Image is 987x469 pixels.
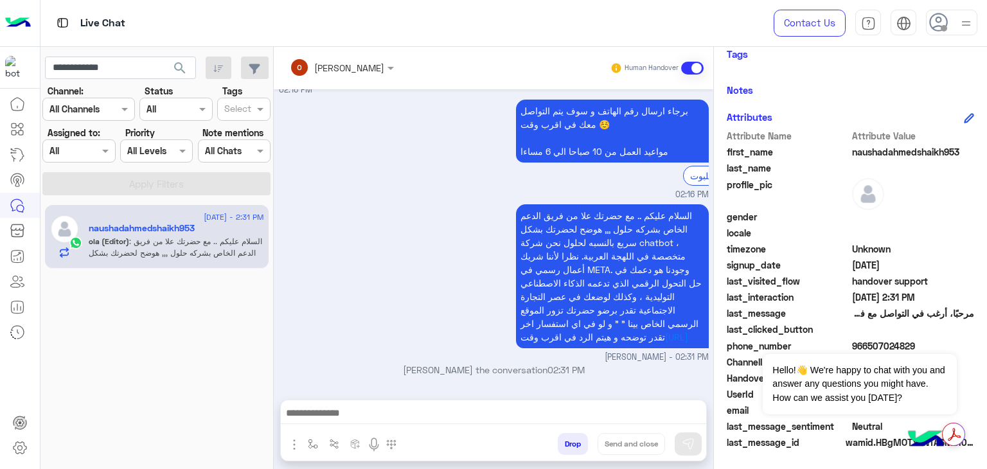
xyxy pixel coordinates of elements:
label: Tags [222,84,242,98]
label: Channel: [48,84,84,98]
img: Logo [5,10,31,37]
span: wamid.HBgMOTY2NTA3MDI0ODI5FQIAEhggQ0Y0NDA2N0U5OEE5MDJDOTg0NjQyNjJBREQ2REVDRDMA [846,436,974,449]
span: 0 [852,420,975,433]
span: HandoverOn [727,371,849,385]
span: [DATE] - 2:31 PM [204,211,263,223]
span: السلام عليكم .. مع حضرتك علا من فريق الدعم الخاص بشركه حلول ,,, هوضح لحضرتك بشكل سريع بالنسبه لحل... [520,210,702,342]
span: [PERSON_NAME] - 02:31 PM [605,351,709,364]
span: Unknown [852,242,975,256]
span: email [727,403,849,417]
span: 02:16 PM [675,189,709,201]
span: naushadahmedshaikh953 [852,145,975,159]
span: Attribute Name [727,129,849,143]
span: 02:16 PM [279,85,312,94]
button: create order [345,433,366,454]
span: last_message [727,306,849,320]
span: Hello!👋 We're happy to chat with you and answer any questions you might have. How can we assist y... [763,354,956,414]
img: create order [350,439,360,449]
button: select flow [303,433,324,454]
span: locale [727,226,849,240]
span: Attribute Value [852,129,975,143]
p: Live Chat [80,15,125,32]
img: send attachment [287,437,302,452]
span: null [852,226,975,240]
span: last_visited_flow [727,274,849,288]
button: Send and close [598,433,665,455]
button: Trigger scenario [324,433,345,454]
span: first_name [727,145,849,159]
span: مرحبًا، أرغب في التواصل مع فريق المبيعات [852,306,975,320]
img: defaultAdmin.png [852,178,884,210]
h6: Notes [727,84,753,96]
a: Contact Us [774,10,846,37]
span: gender [727,210,849,224]
img: 114004088273201 [5,56,28,79]
span: ChannelId [727,355,849,369]
img: select flow [308,439,318,449]
span: ola (Editor) [89,236,129,246]
h6: Attributes [727,111,772,123]
img: tab [896,16,911,31]
img: hulul-logo.png [903,418,948,463]
img: tab [55,15,71,31]
button: Drop [558,433,588,455]
img: defaultAdmin.png [50,215,79,243]
p: 25/8/2025, 2:16 PM [516,100,709,163]
small: Human Handover [625,63,679,73]
span: last_message_sentiment [727,420,849,433]
h5: naushadahmedshaikh953 [89,223,195,234]
a: [URL] [665,332,688,342]
button: Apply Filters [42,172,271,195]
button: search [164,57,196,84]
span: signup_date [727,258,849,272]
img: profile [958,15,974,31]
div: Select [222,102,251,118]
img: tab [861,16,876,31]
span: last_name [727,161,849,175]
span: phone_number [727,339,849,353]
label: Status [145,84,173,98]
p: [PERSON_NAME] the conversation [279,363,709,376]
label: Assigned to: [48,126,100,139]
span: search [172,60,188,76]
h6: Tags [727,48,974,60]
div: العودة للبوت [683,166,744,186]
span: timezone [727,242,849,256]
span: 2025-08-25T11:31:26.091Z [852,290,975,304]
img: send voice note [366,437,382,452]
span: handover support [852,274,975,288]
label: Note mentions [202,126,263,139]
span: profile_pic [727,178,849,208]
span: last_message_id [727,436,843,449]
span: last_interaction [727,290,849,304]
p: 25/8/2025, 2:31 PM [516,204,709,348]
label: Priority [125,126,155,139]
img: Trigger scenario [329,439,339,449]
img: send message [682,438,695,450]
img: WhatsApp [69,236,82,249]
span: 2025-08-25T11:16:34.626Z [852,258,975,272]
a: tab [855,10,881,37]
span: UserId [727,387,849,401]
span: null [852,323,975,336]
span: السلام عليكم .. مع حضرتك علا من فريق الدعم الخاص بشركه حلول ,,, هوضح لحضرتك بشكل سريع بالنسبه لحل... [89,236,262,339]
span: null [852,210,975,224]
span: 02:31 PM [547,364,585,375]
span: last_clicked_button [727,323,849,336]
